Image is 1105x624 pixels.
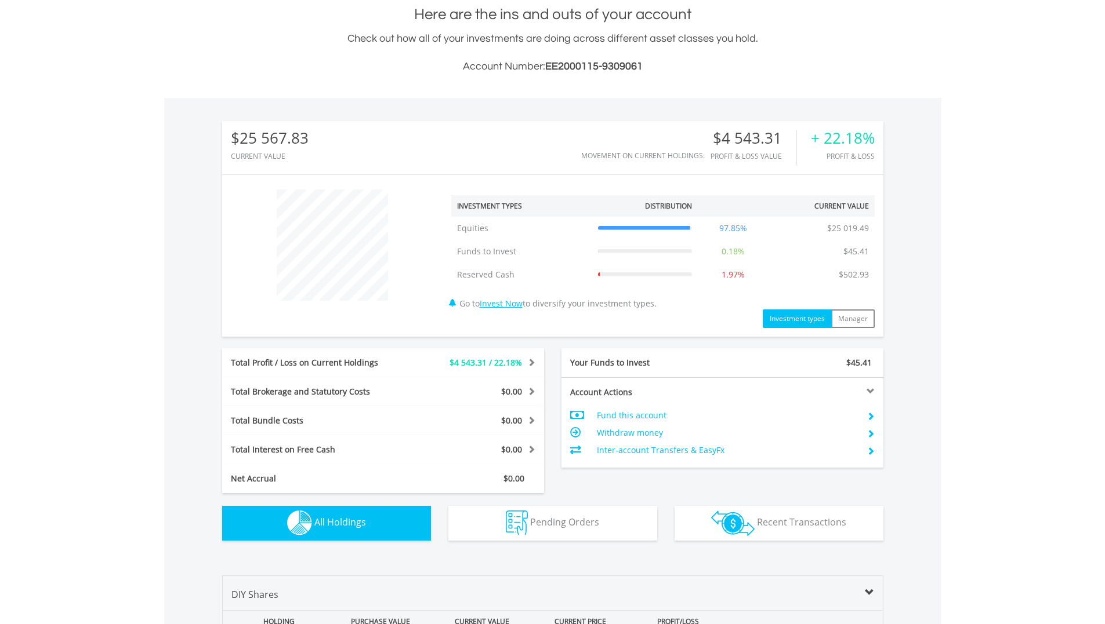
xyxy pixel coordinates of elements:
[597,407,857,424] td: Fund this account
[222,4,883,25] h1: Here are the ins and outs of your account
[831,309,875,328] button: Manager
[451,263,592,286] td: Reserved Cash
[450,357,522,368] span: $4 543.31 / 22.18%
[443,184,883,328] div: Go to to diversify your investment types.
[231,588,278,601] span: DIY Shares
[451,240,592,263] td: Funds to Invest
[763,309,832,328] button: Investment types
[222,415,410,426] div: Total Bundle Costs
[698,240,769,263] td: 0.18%
[231,130,309,147] div: $25 567.83
[645,201,692,211] div: Distribution
[530,516,599,528] span: Pending Orders
[833,263,875,286] td: $502.93
[222,31,883,75] div: Check out how all of your investments are doing across different asset classes you hold.
[811,152,875,160] div: Profit & Loss
[698,217,769,240] td: 97.85%
[821,217,875,240] td: $25 019.49
[231,152,309,160] div: CURRENT VALUE
[501,415,522,426] span: $0.00
[846,357,872,368] span: $45.41
[675,506,883,541] button: Recent Transactions
[222,473,410,484] div: Net Accrual
[314,516,366,528] span: All Holdings
[222,444,410,455] div: Total Interest on Free Cash
[597,424,857,441] td: Withdraw money
[698,263,769,286] td: 1.97%
[506,510,528,535] img: pending_instructions-wht.png
[711,130,796,147] div: $4 543.31
[448,506,657,541] button: Pending Orders
[222,506,431,541] button: All Holdings
[561,357,723,368] div: Your Funds to Invest
[561,386,723,398] div: Account Actions
[287,510,312,535] img: holdings-wht.png
[480,298,523,309] a: Invest Now
[711,510,755,536] img: transactions-zar-wht.png
[769,195,875,217] th: Current Value
[838,240,875,263] td: $45.41
[451,195,592,217] th: Investment Types
[222,59,883,75] h3: Account Number:
[711,152,796,160] div: Profit & Loss Value
[501,386,522,397] span: $0.00
[545,61,643,72] span: EE2000115-9309061
[503,473,524,484] span: $0.00
[222,357,410,368] div: Total Profit / Loss on Current Holdings
[757,516,846,528] span: Recent Transactions
[501,444,522,455] span: $0.00
[222,386,410,397] div: Total Brokerage and Statutory Costs
[597,441,857,459] td: Inter-account Transfers & EasyFx
[811,130,875,147] div: + 22.18%
[451,217,592,240] td: Equities
[581,152,705,159] div: Movement on Current Holdings:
